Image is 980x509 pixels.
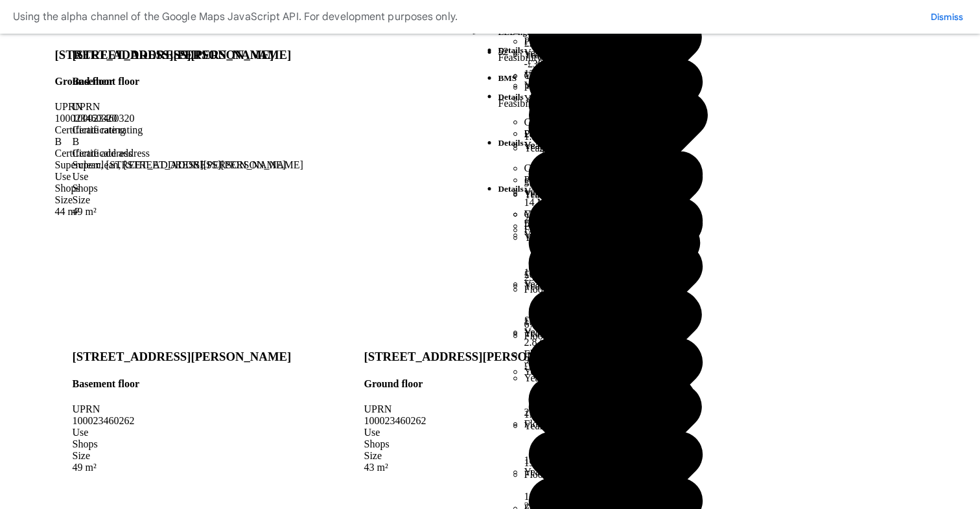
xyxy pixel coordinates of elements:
[73,136,303,148] div: B
[73,427,292,438] div: Use
[55,48,286,62] h3: [STREET_ADDRESS][PERSON_NAME]
[524,209,708,220] li: Cost:
[73,378,292,390] h4: Basement floor
[364,438,583,450] div: Shops
[73,171,303,183] div: Use
[73,194,303,206] div: Size
[55,124,286,136] div: Certificate rating
[73,206,303,218] div: 49 m²
[13,8,458,26] div: Using the alpha channel of the Google Maps JavaScript API. For development purposes only.
[498,184,708,194] h5: Details
[364,427,583,438] div: Use
[73,148,303,159] div: Certificate address
[73,403,292,415] div: UPRN
[73,450,292,462] div: Size
[498,98,708,109] dt: Feasibility
[364,378,583,390] h4: Ground floor
[364,350,583,364] h3: [STREET_ADDRESS][PERSON_NAME]
[73,101,303,113] div: UPRN
[498,46,708,58] li: 52
[364,462,583,473] div: 43 m²
[55,183,286,194] div: Shops
[472,24,708,58] div: [STREET_ADDRESS][PERSON_NAME]
[73,159,303,171] div: Superclean, [STREET_ADDRESS][PERSON_NAME]
[73,350,292,364] h3: [STREET_ADDRESS][PERSON_NAME]
[73,415,292,427] div: 100023460262
[524,232,708,372] li: Yearly energy savings:
[55,148,286,159] div: Certificate address
[73,76,303,87] h4: Basement floor
[55,101,286,113] div: UPRN
[524,349,708,372] span: £244
[55,136,286,148] div: B
[73,48,303,62] h3: [STREET_ADDRESS][PERSON_NAME]
[364,450,583,462] div: Size
[55,194,286,206] div: Size
[524,220,708,232] li: Payback period:
[498,73,708,84] h5: BMS
[55,171,286,183] div: Use
[73,438,292,450] div: Shops
[55,159,286,171] div: Superclean, [STREET_ADDRESS][PERSON_NAME]
[73,124,303,136] div: Certificate rating
[73,462,292,473] div: 49 m²
[73,113,303,124] div: 100023460320
[73,183,303,194] div: Shops
[55,206,286,218] div: 44 m²
[55,76,286,87] h4: Ground floor
[364,403,583,415] div: UPRN
[546,209,598,220] span: £250 – £750
[364,415,583,427] div: 100023460262
[591,220,636,231] span: 1 – 3 years
[927,10,967,23] button: Dismiss
[55,113,286,124] div: 100023460320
